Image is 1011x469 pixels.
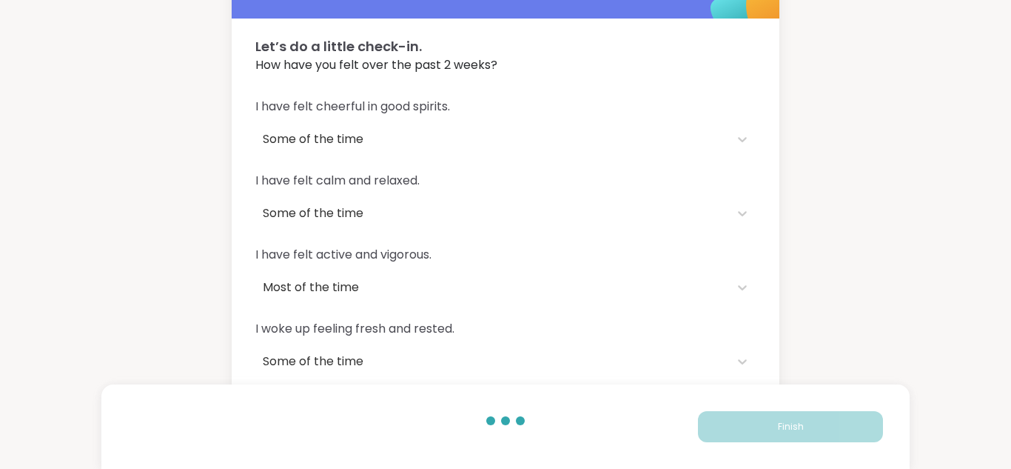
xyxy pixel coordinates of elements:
[255,98,756,116] span: I have felt cheerful in good spirits.
[255,172,756,190] span: I have felt calm and relaxed.
[263,353,722,370] div: Some of the time
[263,204,722,222] div: Some of the time
[255,36,756,56] span: Let’s do a little check-in.
[698,411,883,442] button: Finish
[255,320,756,338] span: I woke up feeling fresh and rested.
[263,130,722,148] div: Some of the time
[263,279,722,296] div: Most of the time
[778,420,804,433] span: Finish
[255,246,756,264] span: I have felt active and vigorous.
[255,56,756,74] span: How have you felt over the past 2 weeks?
